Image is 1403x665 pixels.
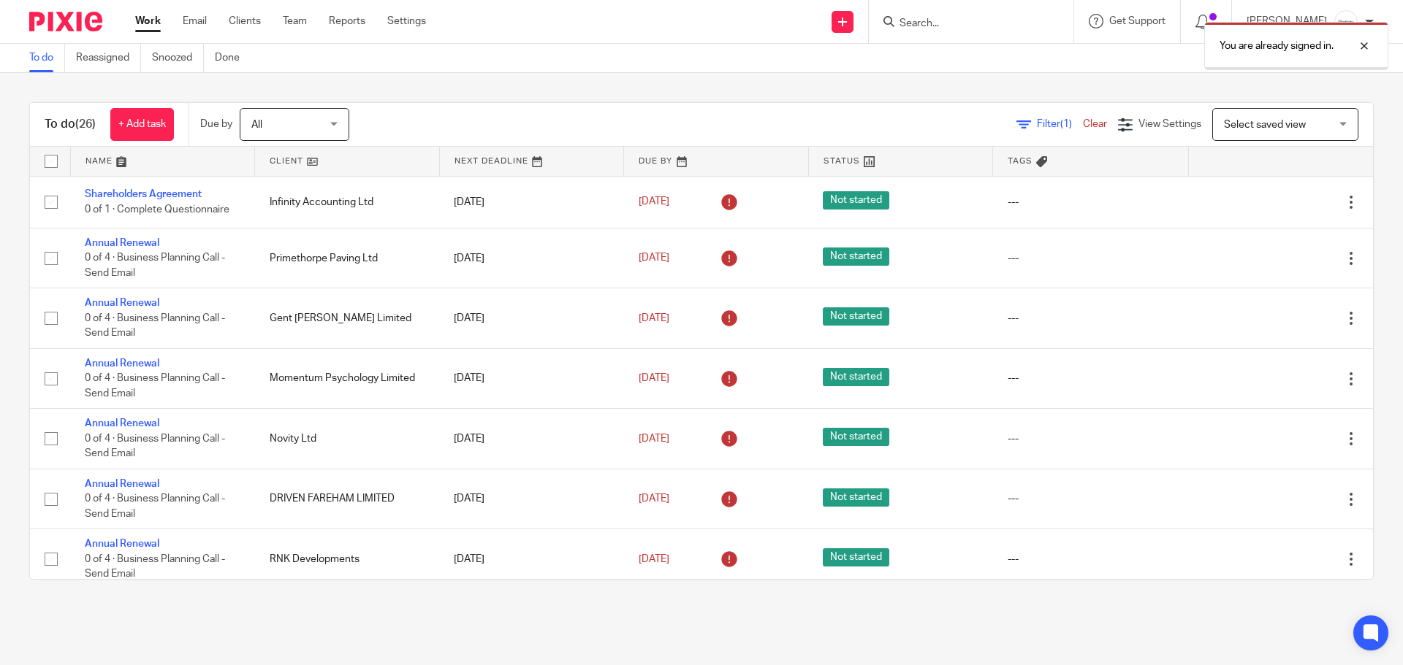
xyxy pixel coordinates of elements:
td: [DATE] [439,529,624,589]
span: [DATE] [639,434,669,444]
div: --- [1008,311,1174,326]
div: --- [1008,195,1174,210]
span: All [251,120,262,130]
a: Reports [329,14,365,28]
a: Annual Renewal [85,358,159,369]
p: Due by [200,117,232,131]
span: Select saved view [1224,120,1306,130]
td: Momentum Psychology Limited [255,348,440,408]
span: 0 of 4 · Business Planning Call - Send Email [85,434,225,459]
span: Not started [823,247,889,266]
a: Clients [229,14,261,28]
a: Clear [1083,119,1107,129]
h1: To do [45,117,96,132]
p: You are already signed in. [1220,39,1334,53]
span: Not started [823,307,889,326]
td: RNK Developments [255,529,440,589]
span: 0 of 1 · Complete Questionnaire [85,204,229,215]
td: Novity Ltd [255,409,440,469]
div: --- [1008,491,1174,506]
a: + Add task [110,108,174,141]
span: [DATE] [639,197,669,207]
span: 0 of 4 · Business Planning Call - Send Email [85,253,225,279]
a: Shareholders Agreement [85,189,202,199]
td: [DATE] [439,409,624,469]
a: Work [135,14,161,28]
a: Team [283,14,307,28]
span: Filter [1037,119,1083,129]
span: [DATE] [639,554,669,564]
span: 0 of 4 · Business Planning Call - Send Email [85,373,225,399]
span: Not started [823,548,889,566]
a: Annual Renewal [85,418,159,428]
span: [DATE] [639,313,669,323]
div: --- [1008,251,1174,266]
span: 0 of 4 · Business Planning Call - Send Email [85,493,225,519]
div: --- [1008,552,1174,566]
span: [DATE] [639,373,669,383]
a: Email [183,14,207,28]
span: (26) [75,118,96,130]
img: Infinity%20Logo%20with%20Whitespace%20.png [1334,10,1358,34]
span: (1) [1060,119,1072,129]
td: [DATE] [439,288,624,348]
a: Annual Renewal [85,539,159,549]
td: DRIVEN FAREHAM LIMITED [255,469,440,528]
a: Done [215,44,251,72]
td: [DATE] [439,176,624,228]
a: Annual Renewal [85,298,159,308]
span: Tags [1008,157,1033,165]
span: View Settings [1138,119,1201,129]
span: 0 of 4 · Business Planning Call - Send Email [85,554,225,580]
a: Snoozed [152,44,204,72]
span: 0 of 4 · Business Planning Call - Send Email [85,313,225,339]
span: [DATE] [639,253,669,263]
a: Annual Renewal [85,238,159,248]
span: Not started [823,488,889,507]
td: Primethorpe Paving Ltd [255,228,440,288]
a: Settings [387,14,426,28]
a: Reassigned [76,44,141,72]
span: Not started [823,428,889,446]
span: Not started [823,191,889,210]
img: Pixie [29,12,102,31]
a: Annual Renewal [85,479,159,489]
span: [DATE] [639,493,669,504]
a: To do [29,44,65,72]
td: Gent [PERSON_NAME] Limited [255,288,440,348]
td: [DATE] [439,228,624,288]
td: Infinity Accounting Ltd [255,176,440,228]
td: [DATE] [439,469,624,528]
div: --- [1008,371,1174,385]
div: --- [1008,431,1174,446]
span: Not started [823,368,889,386]
td: [DATE] [439,348,624,408]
